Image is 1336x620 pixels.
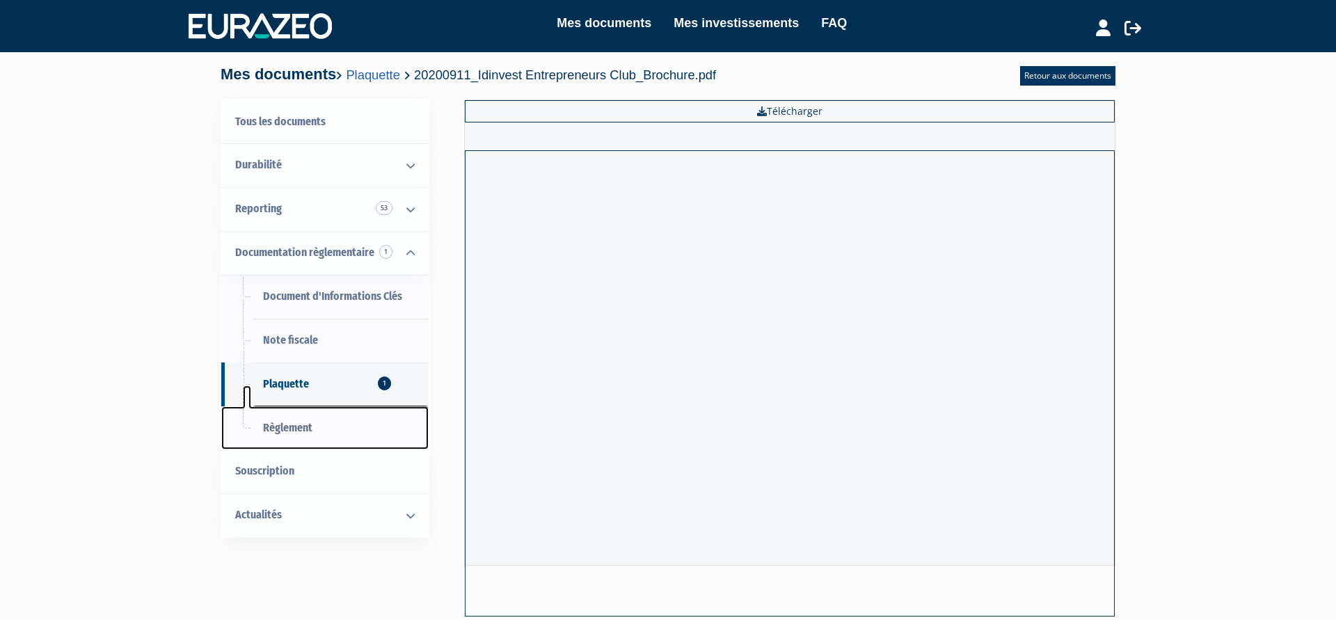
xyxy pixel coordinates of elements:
[221,231,429,275] a: Documentation règlementaire 1
[235,202,282,215] span: Reporting
[221,100,429,144] a: Tous les documents
[376,201,392,215] span: 53
[465,100,1115,122] a: Télécharger
[221,493,429,537] a: Actualités
[221,450,429,493] a: Souscription
[378,376,391,390] span: 1
[263,333,318,347] span: Note fiscale
[189,13,332,38] img: 1732889491-logotype_eurazeo_blanc_rvb.png
[221,66,716,83] h4: Mes documents
[235,158,282,171] span: Durabilité
[221,319,429,363] a: Note fiscale
[263,421,312,434] span: Règlement
[221,275,429,319] a: Document d'Informations Clés
[1020,66,1115,86] a: Retour aux documents
[263,289,402,303] span: Document d'Informations Clés
[235,508,282,521] span: Actualités
[346,67,399,82] a: Plaquette
[821,13,847,33] a: FAQ
[221,406,429,450] a: Règlement
[221,187,429,231] a: Reporting 53
[235,464,294,477] span: Souscription
[414,67,716,82] span: 20200911_Idinvest Entrepreneurs Club_Brochure.pdf
[235,246,374,259] span: Documentation règlementaire
[379,245,392,259] span: 1
[674,13,799,33] a: Mes investissements
[263,377,309,390] span: Plaquette
[221,363,429,406] a: Plaquette1
[221,143,429,187] a: Durabilité
[557,13,651,33] a: Mes documents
